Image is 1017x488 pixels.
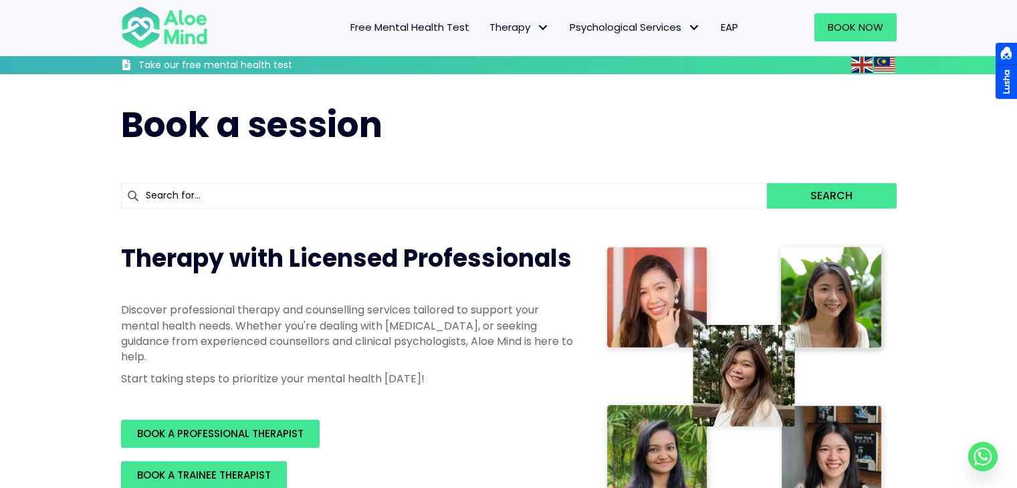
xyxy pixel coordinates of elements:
[721,20,738,34] span: EAP
[711,13,748,41] a: EAP
[814,13,897,41] a: Book Now
[570,20,701,34] span: Psychological Services
[138,59,364,72] h3: Take our free mental health test
[560,13,711,41] a: Psychological ServicesPsychological Services: submenu
[479,13,560,41] a: TherapyTherapy: submenu
[685,18,704,37] span: Psychological Services: submenu
[121,5,208,49] img: Aloe mind Logo
[534,18,553,37] span: Therapy: submenu
[121,59,364,74] a: Take our free mental health test
[874,57,897,72] a: Malay
[851,57,873,73] img: en
[121,183,768,209] input: Search for...
[225,13,748,41] nav: Menu
[121,100,382,149] span: Book a session
[767,183,896,209] button: Search
[137,468,271,482] span: BOOK A TRAINEE THERAPIST
[828,20,883,34] span: Book Now
[851,57,874,72] a: English
[968,442,998,471] a: Whatsapp
[489,20,550,34] span: Therapy
[121,420,320,448] a: BOOK A PROFESSIONAL THERAPIST
[137,426,304,441] span: BOOK A PROFESSIONAL THERAPIST
[874,57,895,73] img: ms
[350,20,469,34] span: Free Mental Health Test
[340,13,479,41] a: Free Mental Health Test
[121,241,572,275] span: Therapy with Licensed Professionals
[121,371,576,386] p: Start taking steps to prioritize your mental health [DATE]!
[121,302,576,364] p: Discover professional therapy and counselling services tailored to support your mental health nee...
